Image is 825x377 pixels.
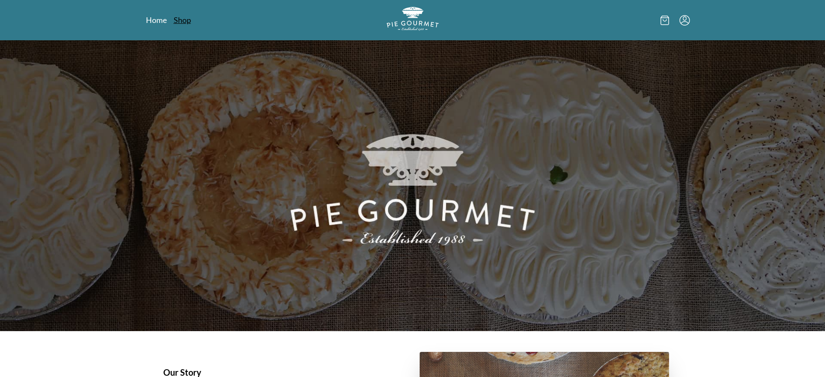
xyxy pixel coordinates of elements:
[679,15,690,26] button: Menu
[387,7,439,33] a: Logo
[174,15,191,25] a: Shop
[387,7,439,31] img: logo
[146,15,167,25] a: Home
